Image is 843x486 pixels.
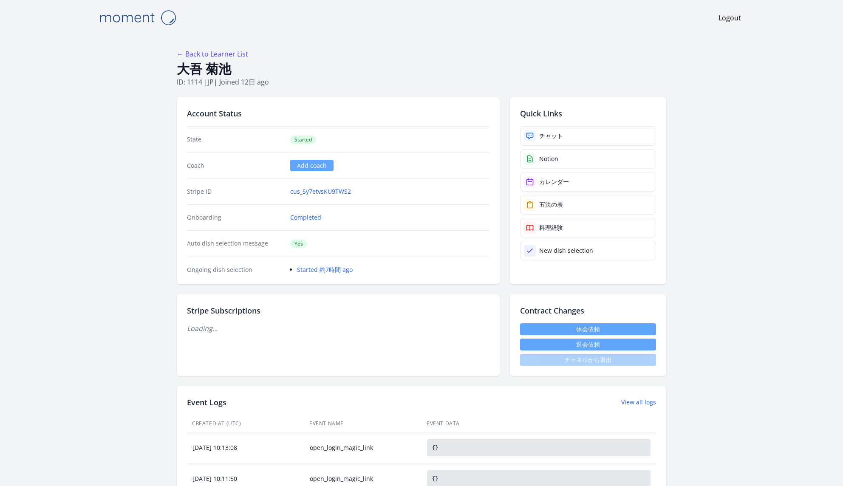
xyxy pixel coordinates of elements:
dt: Stripe ID [187,187,283,196]
h1: 大吾 菊池 [177,61,666,77]
div: [DATE] 10:11:50 [187,475,304,483]
dt: Onboarding [187,213,283,222]
span: jp [208,77,214,87]
div: open_login_magic_link [305,444,421,452]
span: チャネルから退出 [520,354,656,366]
a: Started 約7時間 ago [297,266,353,274]
h2: Account Status [187,107,489,119]
span: Yes [290,240,307,248]
div: 料理経験 [539,223,563,232]
a: Notion [520,149,656,169]
pre: {} [427,439,651,456]
a: チャット [520,126,656,146]
div: Notion [539,155,558,163]
th: Created At (UTC) [187,415,304,432]
dt: Coach [187,161,283,170]
dt: Ongoing dish selection [187,266,283,274]
h2: Event Logs [187,396,226,408]
div: チャット [539,132,563,140]
th: Event Data [421,415,656,432]
a: New dish selection [520,241,656,260]
a: カレンダー [520,172,656,192]
dt: State [187,135,283,144]
p: ID: 1114 | | Joined 12日 ago [177,77,666,87]
div: 五法の表 [539,201,563,209]
span: Started [290,136,316,144]
img: Moment [95,7,180,28]
h2: Quick Links [520,107,656,119]
h2: Stripe Subscriptions [187,305,489,316]
a: Logout [719,13,741,23]
a: 五法の表 [520,195,656,215]
button: 退会依頼 [520,339,656,350]
div: New dish selection [539,246,593,255]
a: 料理経験 [520,218,656,237]
a: Completed [290,213,321,222]
p: Loading... [187,323,489,333]
a: ← Back to Learner List [177,49,248,59]
div: open_login_magic_link [305,475,421,483]
a: View all logs [621,398,656,407]
a: cus_Sy7etvsKU9TWS2 [290,187,351,196]
a: 休会依頼 [520,323,656,335]
div: [DATE] 10:13:08 [187,444,304,452]
div: カレンダー [539,178,569,186]
th: Event Name [304,415,421,432]
a: Add coach [290,160,334,171]
dt: Auto dish selection message [187,239,283,248]
h2: Contract Changes [520,305,656,316]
